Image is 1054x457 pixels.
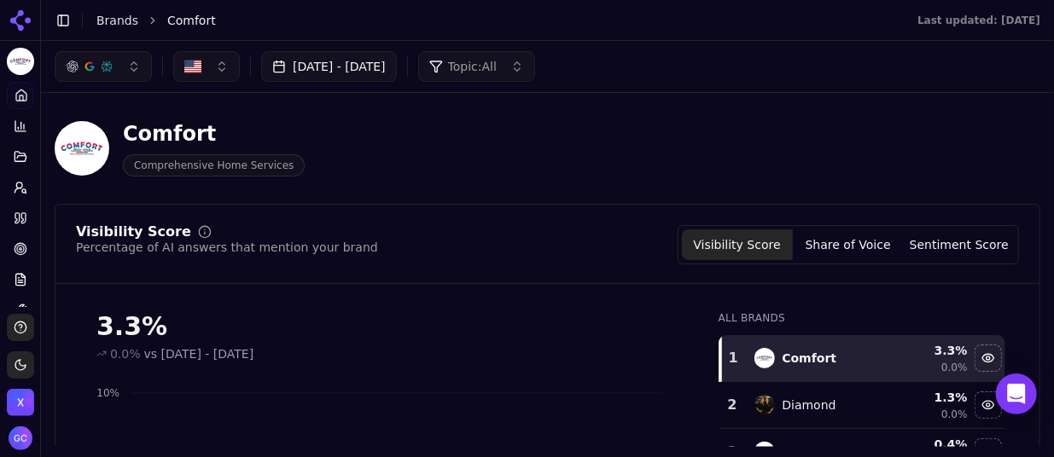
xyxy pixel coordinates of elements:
[895,342,967,359] div: 3.3 %
[720,335,1005,382] tr: 1comfortComfort3.3%0.0%Hide comfort data
[7,389,34,416] button: Open organization switcher
[167,12,216,29] span: Comfort
[7,48,34,75] button: Current brand: Comfort
[719,311,1005,325] div: All Brands
[55,121,109,176] img: Comfort
[448,58,497,75] span: Topic: All
[184,58,201,75] img: United States
[996,373,1037,414] div: Open Intercom Messenger
[9,426,32,450] img: Garry Callis Jr.
[895,389,967,406] div: 1.3 %
[754,395,775,415] img: diamond
[895,436,967,453] div: 0.4 %
[7,48,34,75] img: Comfort
[793,229,904,260] button: Share of Voice
[261,51,397,82] button: [DATE] - [DATE]
[941,361,968,374] span: 0.0%
[144,345,254,362] span: vs [DATE] - [DATE]
[123,120,305,148] div: Comfort
[941,408,968,421] span: 0.0%
[975,344,1002,372] button: Hide comfort data
[782,350,836,367] div: Comfort
[904,229,1015,260] button: Sentiment Score
[76,225,191,239] div: Visibility Score
[9,426,32,450] button: Open user button
[975,391,1002,419] button: Hide diamond data
[729,348,738,368] div: 1
[123,154,305,176] span: Comprehensive Home Services
[782,396,836,414] div: Diamond
[754,348,775,368] img: comfort
[96,14,138,27] a: Brands
[96,311,684,342] div: 3.3%
[720,382,1005,429] tr: 2diamondDiamond1.3%0.0%Hide diamond data
[727,395,738,415] div: 2
[110,345,141,362] span: 0.0%
[917,14,1040,27] div: Last updated: [DATE]
[7,389,34,416] img: Xponent21 Inc
[76,239,378,256] div: Percentage of AI answers that mention your brand
[96,12,883,29] nav: breadcrumb
[682,229,793,260] button: Visibility Score
[96,387,119,399] tspan: 10%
